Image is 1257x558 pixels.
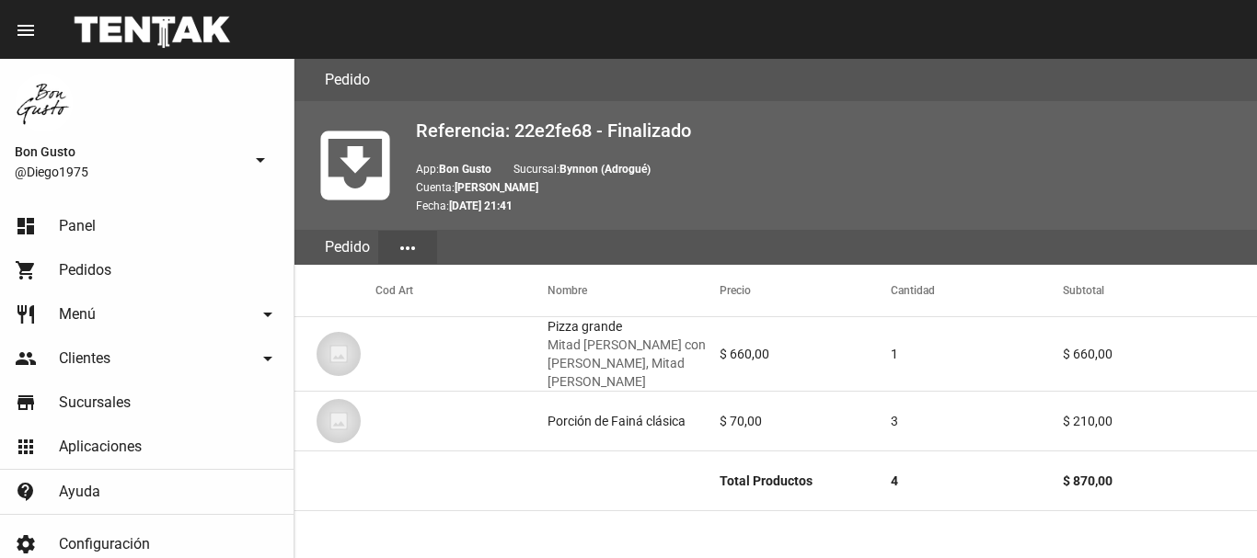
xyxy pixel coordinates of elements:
b: Bynnon (Adrogué) [559,163,651,176]
mat-header-cell: Nombre [548,265,720,316]
mat-cell: Total Productos [720,451,892,510]
mat-cell: $ 660,00 [720,325,892,383]
mat-header-cell: Precio [720,265,892,316]
mat-cell: 4 [891,451,1063,510]
mat-icon: arrow_drop_down [257,347,279,370]
p: App: Sucursal: [416,160,1242,178]
mat-icon: settings [15,533,37,555]
span: Aplicaciones [59,438,142,456]
span: Pedidos [59,261,111,279]
mat-icon: arrow_drop_down [257,303,279,325]
mat-icon: move_to_inbox [309,120,401,211]
h2: Referencia: 22e2fe68 - Finalizado [416,116,1242,145]
mat-icon: apps [15,436,37,458]
mat-cell: $ 70,00 [720,392,892,450]
button: Elegir sección [378,231,437,264]
mat-icon: menu [15,19,37,41]
span: Ayuda [59,483,100,501]
mat-icon: people [15,347,37,370]
mat-header-cell: Cod Art [375,265,548,316]
span: Sucursales [59,393,131,412]
p: Cuenta: [416,178,1242,197]
mat-icon: store [15,392,37,414]
h3: Pedido [325,67,370,93]
p: Fecha: [416,197,1242,215]
mat-icon: contact_support [15,481,37,503]
span: Bon Gusto [15,141,242,163]
div: Pizza grande [548,317,720,391]
mat-icon: arrow_drop_down [249,149,271,171]
b: Bon Gusto [439,163,491,176]
span: Mitad [PERSON_NAME] con [PERSON_NAME], Mitad [PERSON_NAME] [548,336,720,391]
mat-header-cell: Cantidad [891,265,1063,316]
b: [DATE] 21:41 [449,199,513,212]
div: Porción de Fainá clásica [548,412,686,430]
mat-icon: restaurant [15,303,37,325]
mat-cell: 3 [891,392,1063,450]
mat-cell: $ 660,00 [1063,325,1257,383]
img: 07c47add-75b0-4ce5-9aba-194f44787723.jpg [317,399,361,443]
mat-icon: shopping_cart [15,259,37,281]
mat-cell: 1 [891,325,1063,383]
span: Clientes [59,349,110,368]
span: Panel [59,217,96,235]
span: Menú [59,305,96,324]
span: Configuración [59,535,150,553]
mat-header-cell: Subtotal [1063,265,1257,316]
img: 07c47add-75b0-4ce5-9aba-194f44787723.jpg [317,332,361,376]
mat-icon: more_horiz [397,237,419,259]
mat-cell: $ 210,00 [1063,392,1257,450]
mat-cell: $ 870,00 [1063,451,1257,510]
img: 8570adf9-ca52-4367-b116-ae09c64cf26e.jpg [15,74,74,132]
span: @Diego1975 [15,163,242,181]
mat-icon: dashboard [15,215,37,237]
b: [PERSON_NAME] [455,181,538,194]
div: Pedido [317,230,378,265]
